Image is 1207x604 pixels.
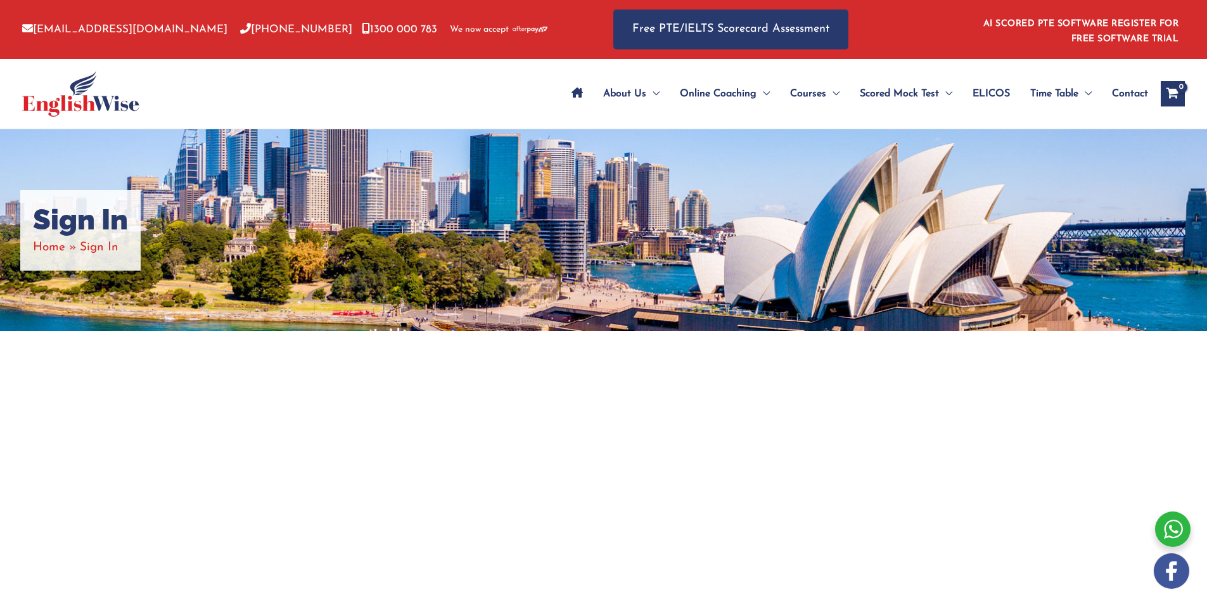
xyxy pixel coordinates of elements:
span: Contact [1112,72,1148,116]
a: Online CoachingMenu Toggle [670,72,780,116]
span: Menu Toggle [939,72,952,116]
span: Online Coaching [680,72,757,116]
a: ELICOS [962,72,1020,116]
a: About UsMenu Toggle [593,72,670,116]
a: CoursesMenu Toggle [780,72,850,116]
a: View Shopping Cart, empty [1161,81,1185,106]
span: Courses [790,72,826,116]
span: We now accept [450,23,509,36]
a: 1300 000 783 [362,24,437,35]
a: [PHONE_NUMBER] [240,24,352,35]
iframe: YouTube video player [426,394,781,594]
span: About Us [603,72,646,116]
a: Contact [1102,72,1148,116]
span: Sign In [80,241,118,254]
span: Menu Toggle [826,72,840,116]
span: Menu Toggle [757,72,770,116]
img: cropped-ew-logo [22,71,139,117]
a: AI SCORED PTE SOFTWARE REGISTER FOR FREE SOFTWARE TRIAL [983,19,1179,44]
h1: Sign In [33,203,128,237]
a: Time TableMenu Toggle [1020,72,1102,116]
a: Scored Mock TestMenu Toggle [850,72,962,116]
span: Menu Toggle [646,72,660,116]
nav: Breadcrumbs [33,237,128,258]
a: Home [33,241,65,254]
img: white-facebook.png [1154,553,1189,589]
span: Menu Toggle [1078,72,1092,116]
span: Time Table [1030,72,1078,116]
span: Scored Mock Test [860,72,939,116]
img: Afterpay-Logo [513,26,547,33]
a: Free PTE/IELTS Scorecard Assessment [613,10,848,49]
nav: Site Navigation: Main Menu [561,72,1148,116]
a: [EMAIL_ADDRESS][DOMAIN_NAME] [22,24,227,35]
span: ELICOS [973,72,1010,116]
aside: Header Widget 1 [976,9,1185,50]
